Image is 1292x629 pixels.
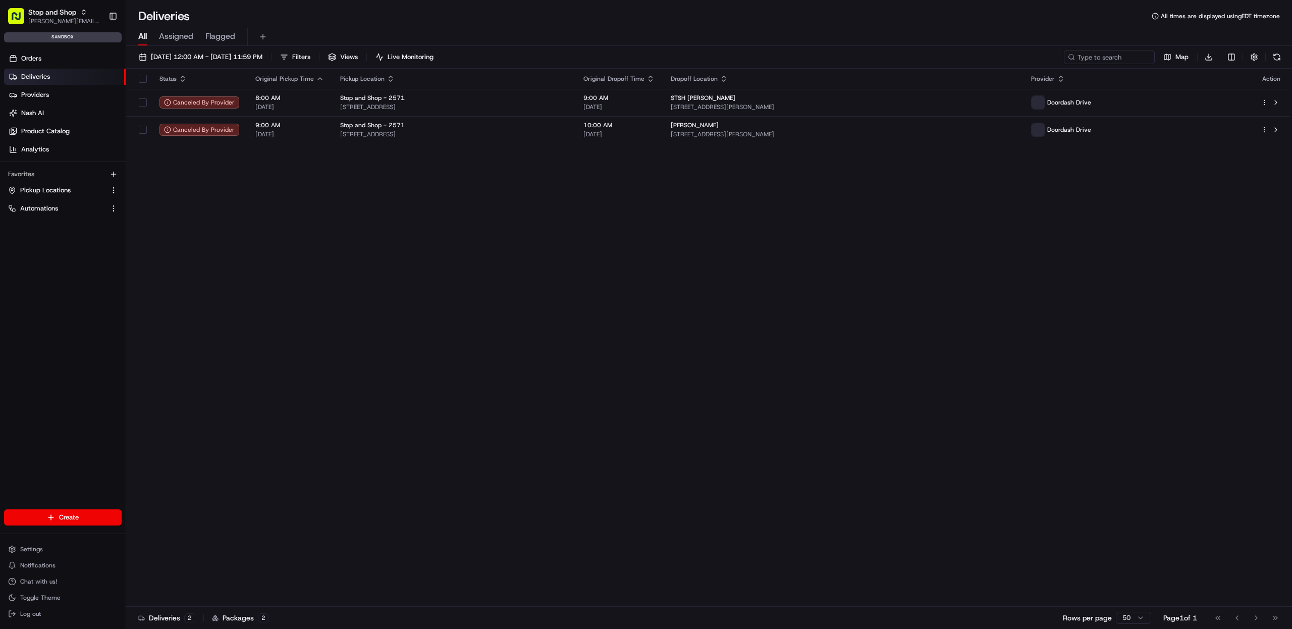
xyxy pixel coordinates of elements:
[671,121,719,129] span: [PERSON_NAME]
[583,103,655,111] span: [DATE]
[4,105,126,121] a: Nash AI
[1047,98,1091,107] span: Doordash Drive
[20,204,58,213] span: Automations
[28,7,76,17] button: Stop and Shop
[134,50,267,64] button: [DATE] 12:00 AM - [DATE] 11:59 PM
[4,182,122,198] button: Pickup Locations
[4,87,126,103] a: Providers
[255,94,324,102] span: 8:00 AM
[205,30,235,42] span: Flagged
[212,613,269,623] div: Packages
[20,545,43,553] span: Settings
[583,75,644,83] span: Original Dropoff Time
[671,130,1015,138] span: [STREET_ADDRESS][PERSON_NAME]
[292,53,310,62] span: Filters
[1064,50,1155,64] input: Type to search
[138,8,190,24] h1: Deliveries
[276,50,315,64] button: Filters
[340,53,358,62] span: Views
[258,613,269,622] div: 2
[371,50,438,64] button: Live Monitoring
[255,75,314,83] span: Original Pickup Time
[8,204,105,213] a: Automations
[340,75,385,83] span: Pickup Location
[1031,75,1055,83] span: Provider
[1175,53,1189,62] span: Map
[388,53,434,62] span: Live Monitoring
[4,123,126,139] a: Product Catalog
[255,121,324,129] span: 9:00 AM
[1163,613,1197,623] div: Page 1 of 1
[1161,12,1280,20] span: All times are displayed using EDT timezone
[1159,50,1193,64] button: Map
[1063,613,1112,623] p: Rows per page
[4,558,122,572] button: Notifications
[20,610,41,618] span: Log out
[21,109,44,118] span: Nash AI
[20,561,56,569] span: Notifications
[340,103,567,111] span: [STREET_ADDRESS]
[583,130,655,138] span: [DATE]
[21,145,49,154] span: Analytics
[159,124,239,136] button: Canceled By Provider
[21,127,70,136] span: Product Catalog
[671,103,1015,111] span: [STREET_ADDRESS][PERSON_NAME]
[4,542,122,556] button: Settings
[4,607,122,621] button: Log out
[184,613,195,622] div: 2
[671,75,718,83] span: Dropoff Location
[340,130,567,138] span: [STREET_ADDRESS]
[1261,75,1282,83] div: Action
[138,30,147,42] span: All
[4,50,126,67] a: Orders
[255,103,324,111] span: [DATE]
[21,90,49,99] span: Providers
[1270,50,1284,64] button: Refresh
[4,574,122,589] button: Chat with us!
[4,509,122,526] button: Create
[59,513,79,522] span: Create
[4,69,126,85] a: Deliveries
[8,186,105,195] a: Pickup Locations
[159,75,177,83] span: Status
[20,578,57,586] span: Chat with us!
[138,613,195,623] div: Deliveries
[159,30,193,42] span: Assigned
[4,4,104,28] button: Stop and Shop[PERSON_NAME][EMAIL_ADDRESS][DOMAIN_NAME]
[4,166,122,182] div: Favorites
[4,32,122,42] div: sandbox
[324,50,362,64] button: Views
[255,130,324,138] span: [DATE]
[340,121,405,129] span: Stop and Shop - 2571
[4,591,122,605] button: Toggle Theme
[21,54,41,63] span: Orders
[583,94,655,102] span: 9:00 AM
[583,121,655,129] span: 10:00 AM
[20,594,61,602] span: Toggle Theme
[20,186,71,195] span: Pickup Locations
[671,94,735,102] span: STSH [PERSON_NAME]
[4,200,122,217] button: Automations
[1047,126,1091,134] span: Doordash Drive
[159,96,239,109] button: Canceled By Provider
[21,72,50,81] span: Deliveries
[28,17,100,25] button: [PERSON_NAME][EMAIL_ADDRESS][DOMAIN_NAME]
[4,141,126,158] a: Analytics
[151,53,262,62] span: [DATE] 12:00 AM - [DATE] 11:59 PM
[340,94,405,102] span: Stop and Shop - 2571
